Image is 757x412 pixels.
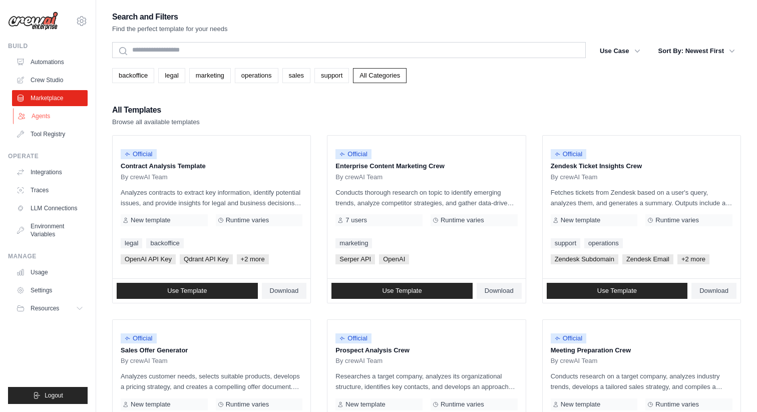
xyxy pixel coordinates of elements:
a: operations [235,68,278,83]
span: By crewAI Team [551,357,598,365]
a: Usage [12,264,88,280]
span: Runtime varies [441,216,484,224]
a: Integrations [12,164,88,180]
p: Analyzes contracts to extract key information, identify potential issues, and provide insights fo... [121,187,302,208]
p: Researches a target company, analyzes its organizational structure, identifies key contacts, and ... [335,371,517,392]
a: Tool Registry [12,126,88,142]
span: New template [561,400,600,408]
p: Fetches tickets from Zendesk based on a user's query, analyzes them, and generates a summary. Out... [551,187,732,208]
p: Conducts thorough research on topic to identify emerging trends, analyze competitor strategies, a... [335,187,517,208]
button: Logout [8,387,88,404]
a: Download [477,283,522,299]
span: New template [561,216,600,224]
a: Traces [12,182,88,198]
h2: All Templates [112,103,200,117]
a: All Categories [353,68,407,83]
span: By crewAI Team [121,173,168,181]
a: legal [158,68,185,83]
a: Agents [13,108,89,124]
span: Download [270,287,299,295]
a: sales [282,68,310,83]
p: Zendesk Ticket Insights Crew [551,161,732,171]
a: LLM Connections [12,200,88,216]
a: Use Template [117,283,258,299]
p: Meeting Preparation Crew [551,345,732,355]
span: +2 more [237,254,269,264]
span: Official [335,149,371,159]
span: Serper API [335,254,375,264]
div: Build [8,42,88,50]
span: Use Template [167,287,207,295]
span: OpenAI [379,254,409,264]
p: Contract Analysis Template [121,161,302,171]
p: Prospect Analysis Crew [335,345,517,355]
span: By crewAI Team [335,357,383,365]
a: backoffice [112,68,154,83]
a: marketing [335,238,372,248]
span: New template [131,216,170,224]
a: support [551,238,580,248]
span: Official [335,333,371,343]
span: Runtime varies [655,400,699,408]
p: Conducts research on a target company, analyzes industry trends, develops a tailored sales strate... [551,371,732,392]
a: Crew Studio [12,72,88,88]
span: Official [121,149,157,159]
h2: Search and Filters [112,10,228,24]
a: Use Template [331,283,473,299]
span: 7 users [345,216,367,224]
span: Official [121,333,157,343]
span: Official [551,149,587,159]
span: +2 more [677,254,709,264]
span: Use Template [382,287,422,295]
p: Enterprise Content Marketing Crew [335,161,517,171]
span: Logout [45,391,63,399]
a: Environment Variables [12,218,88,242]
span: OpenAI API Key [121,254,176,264]
p: Analyzes customer needs, selects suitable products, develops a pricing strategy, and creates a co... [121,371,302,392]
a: support [314,68,349,83]
button: Resources [12,300,88,316]
a: Download [691,283,736,299]
a: Download [262,283,307,299]
span: New template [131,400,170,408]
p: Find the perfect template for your needs [112,24,228,34]
span: By crewAI Team [551,173,598,181]
span: Runtime varies [226,400,269,408]
a: operations [584,238,623,248]
span: Zendesk Subdomain [551,254,618,264]
span: Download [699,287,728,295]
span: Qdrant API Key [180,254,233,264]
a: marketing [189,68,231,83]
span: Resources [31,304,59,312]
p: Browse all available templates [112,117,200,127]
div: Operate [8,152,88,160]
a: backoffice [146,238,183,248]
p: Sales Offer Generator [121,345,302,355]
a: Automations [12,54,88,70]
span: Runtime varies [655,216,699,224]
a: Use Template [547,283,688,299]
span: New template [345,400,385,408]
span: Zendesk Email [622,254,673,264]
a: Settings [12,282,88,298]
img: Logo [8,12,58,31]
div: Manage [8,252,88,260]
span: Official [551,333,587,343]
span: By crewAI Team [335,173,383,181]
a: Marketplace [12,90,88,106]
button: Use Case [594,42,646,60]
span: Runtime varies [441,400,484,408]
a: legal [121,238,142,248]
button: Sort By: Newest First [652,42,741,60]
span: Download [485,287,514,295]
span: Use Template [597,287,637,295]
span: Runtime varies [226,216,269,224]
span: By crewAI Team [121,357,168,365]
